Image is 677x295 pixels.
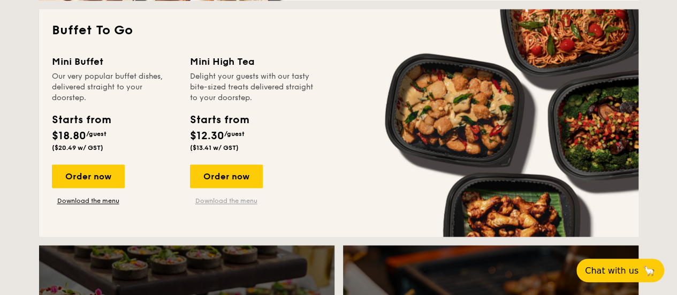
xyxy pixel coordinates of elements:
[190,112,248,128] div: Starts from
[52,164,125,188] div: Order now
[190,130,224,142] span: $12.30
[86,130,107,138] span: /guest
[224,130,245,138] span: /guest
[585,266,638,276] span: Chat with us
[52,196,125,205] a: Download the menu
[52,54,177,69] div: Mini Buffet
[52,71,177,103] div: Our very popular buffet dishes, delivered straight to your doorstep.
[52,130,86,142] span: $18.80
[190,54,315,69] div: Mini High Tea
[52,22,626,39] h2: Buffet To Go
[190,196,263,205] a: Download the menu
[576,259,664,282] button: Chat with us🦙
[190,71,315,103] div: Delight your guests with our tasty bite-sized treats delivered straight to your doorstep.
[52,112,110,128] div: Starts from
[190,144,239,152] span: ($13.41 w/ GST)
[643,264,656,277] span: 🦙
[190,164,263,188] div: Order now
[52,144,103,152] span: ($20.49 w/ GST)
